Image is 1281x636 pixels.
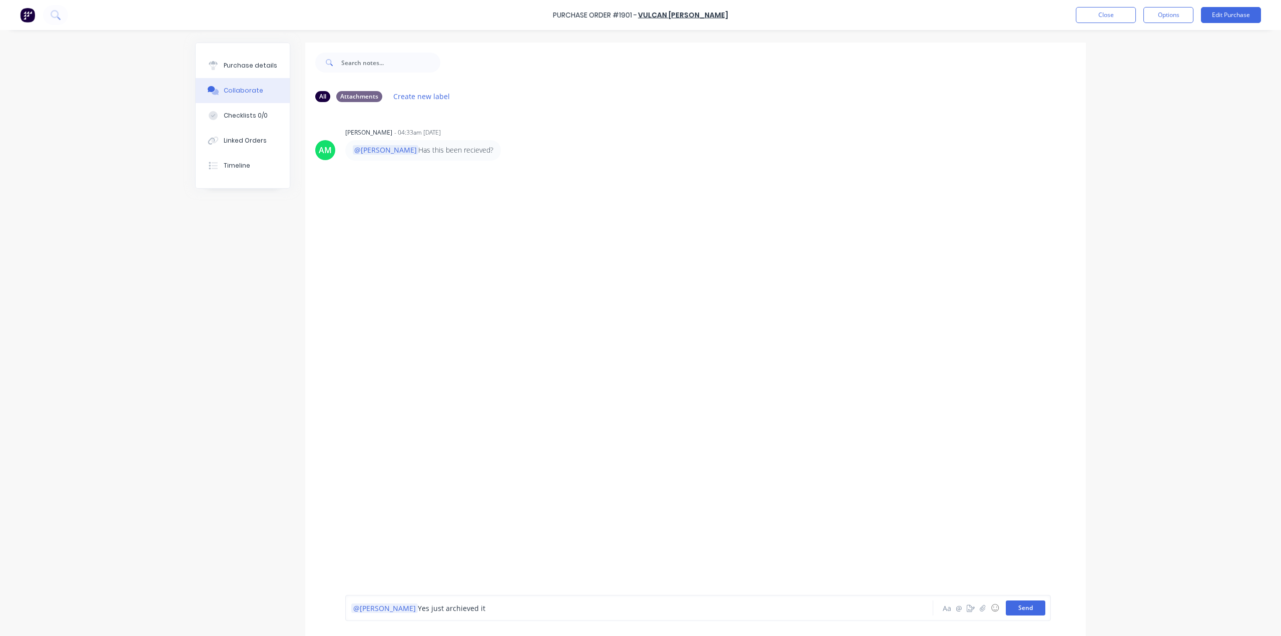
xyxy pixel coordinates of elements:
button: Collaborate [196,78,290,103]
a: Vulcan [PERSON_NAME] [638,10,728,20]
input: Search notes... [341,53,440,73]
div: Collaborate [224,86,263,95]
div: Purchase details [224,61,277,70]
button: Close [1076,7,1136,23]
button: Send [1006,600,1045,615]
span: Yes just archieved it [418,603,485,613]
button: Checklists 0/0 [196,103,290,128]
button: Aa [941,602,953,614]
div: Timeline [224,161,250,170]
p: Has this been recieved? [353,145,493,155]
button: Timeline [196,153,290,178]
div: - 04:33am [DATE] [394,128,441,137]
button: @ [953,602,965,614]
div: All [315,91,330,102]
button: Edit Purchase [1201,7,1261,23]
img: Factory [20,8,35,23]
button: ☺ [989,602,1001,614]
button: Options [1143,7,1193,23]
button: Create new label [388,90,455,103]
div: Checklists 0/0 [224,111,268,120]
div: Attachments [336,91,382,102]
button: Linked Orders [196,128,290,153]
div: Purchase Order #1901 - [553,10,637,21]
span: @[PERSON_NAME] [353,603,416,613]
span: @[PERSON_NAME] [353,145,418,155]
div: Linked Orders [224,136,267,145]
div: [PERSON_NAME] [345,128,392,137]
div: AM [319,144,332,156]
button: Purchase details [196,53,290,78]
